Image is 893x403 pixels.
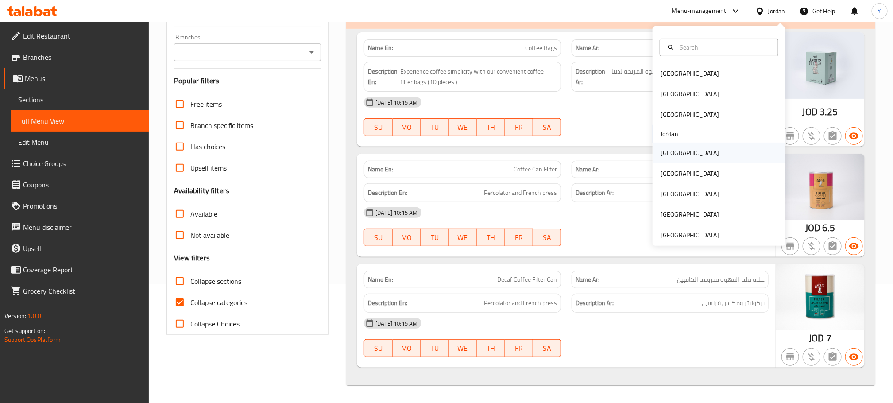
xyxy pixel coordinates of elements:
button: Purchased item [803,348,820,366]
a: Edit Restaurant [4,25,149,46]
strong: Name Ar: [576,275,599,284]
span: Has choices [190,141,225,152]
h3: View filters [174,253,210,263]
span: [DATE] 10:15 AM [372,209,421,217]
span: MO [396,342,417,355]
strong: Name En: [368,275,393,284]
span: SU [368,342,389,355]
span: WE [452,121,473,134]
button: SA [533,118,561,136]
button: TU [421,118,448,136]
span: Branches [23,52,142,62]
strong: Name Ar: [576,165,599,174]
button: Available [845,127,863,145]
div: [GEOGRAPHIC_DATA] [661,209,719,219]
img: Filter_coffee_jpeg638907640193109411.jpg [776,154,865,220]
strong: Name En: [368,165,393,174]
span: Upsell items [190,163,227,173]
div: [GEOGRAPHIC_DATA] [661,189,719,199]
span: Menus [25,73,142,84]
span: MO [396,121,417,134]
span: SU [368,121,389,134]
img: filter_coffee_bag__45_deg638907639783498921.jpg [776,32,865,99]
a: Coupons [4,174,149,195]
a: Menus [4,68,149,89]
div: [GEOGRAPHIC_DATA] [661,110,719,120]
span: TH [480,121,501,134]
span: FR [508,342,529,355]
span: FR [508,121,529,134]
strong: Description En: [368,66,398,88]
button: Not branch specific item [781,237,799,255]
span: WE [452,231,473,244]
span: 1.0.0 [27,310,41,322]
span: Coupons [23,179,142,190]
div: [GEOGRAPHIC_DATA] [661,89,719,99]
button: TU [421,229,448,246]
span: WE [452,342,473,355]
span: JOD [805,219,820,236]
span: Upsell [23,243,142,254]
button: TH [477,339,505,357]
button: SA [533,339,561,357]
div: Jordan [768,6,785,16]
strong: Name En: [368,43,393,53]
span: Collapse Choices [190,318,240,329]
button: SU [364,229,392,246]
span: SA [537,231,557,244]
span: [DATE] 10:15 AM [372,98,421,107]
button: Open [305,46,318,58]
a: Upsell [4,238,149,259]
button: Not has choices [824,127,842,145]
a: Edit Menu [11,132,149,153]
span: 6.5 [822,219,835,236]
a: Menu disclaimer [4,217,149,238]
span: Free items [190,99,222,109]
span: Branch specific items [190,120,253,131]
a: Grocery Checklist [4,280,149,302]
button: Not has choices [824,237,842,255]
button: Not branch specific item [781,127,799,145]
span: Experience coffee simplicity with our convenient coffee filter bags (10 pieces ) [400,66,557,88]
div: [GEOGRAPHIC_DATA] [661,230,719,240]
button: MO [393,339,421,357]
button: Purchased item [803,127,820,145]
span: SA [537,342,557,355]
button: MO [393,229,421,246]
span: MO [396,231,417,244]
span: Coffee Can Filter [514,165,557,174]
strong: Description En: [368,187,407,198]
a: Full Menu View [11,110,149,132]
a: Promotions [4,195,149,217]
button: FR [505,229,533,246]
strong: Name Ar: [576,43,599,53]
a: Coverage Report [4,259,149,280]
button: WE [449,229,477,246]
span: FR [508,231,529,244]
span: JOD [803,103,818,120]
div: (En): Coffee Bags(Ar):أكياس القهوة [346,29,875,385]
button: TU [421,339,448,357]
span: TU [424,121,445,134]
button: WE [449,118,477,136]
div: [GEOGRAPHIC_DATA] [661,148,719,158]
span: [DATE] 10:15 AM [372,319,421,328]
strong: Description Ar: [576,66,608,88]
span: Grocery Checklist [23,286,142,296]
span: Collapse categories [190,297,247,308]
span: Sections [18,94,142,105]
button: TH [477,118,505,136]
span: Available [190,209,217,219]
span: استمتع ببساطة القهوة مع أكياس فلتر القهوة المريحة لدينا (10 قطع) [611,66,765,88]
h3: Availability filters [174,186,229,196]
span: SA [537,121,557,134]
a: Choice Groups [4,153,149,174]
button: FR [505,339,533,357]
span: Edit Restaurant [23,31,142,41]
button: TH [477,229,505,246]
span: 7 [826,329,831,347]
button: SA [533,229,561,246]
span: JOD [809,329,824,347]
div: [GEOGRAPHIC_DATA] [661,169,719,178]
span: Promotions [23,201,142,211]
